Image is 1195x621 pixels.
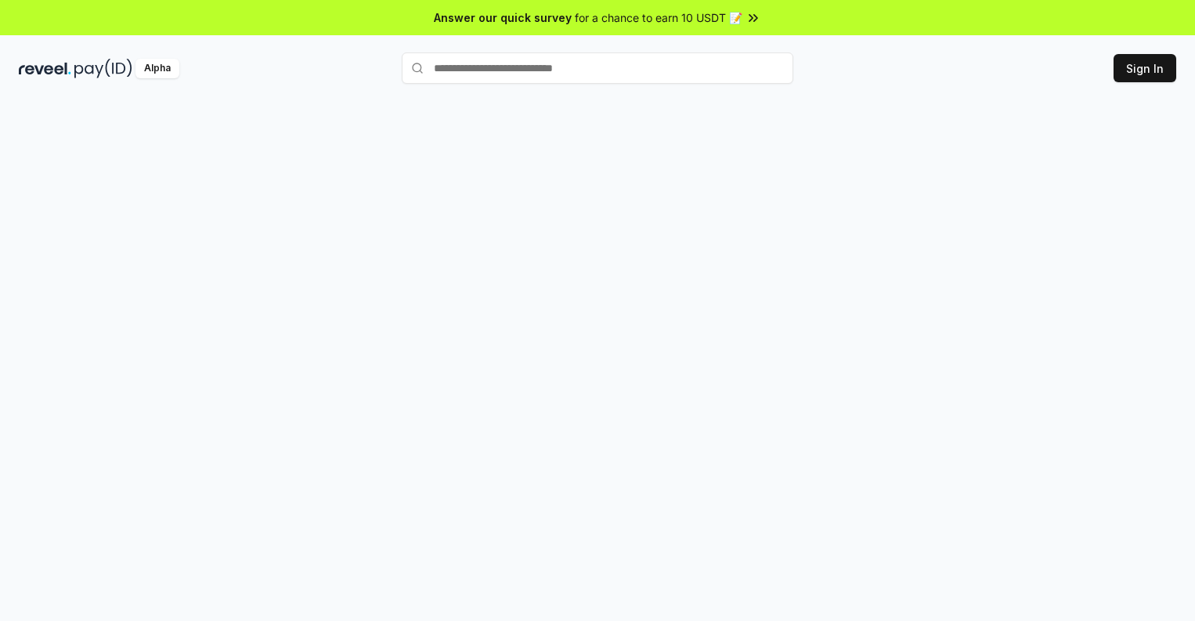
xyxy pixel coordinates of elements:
[434,9,572,26] span: Answer our quick survey
[1114,54,1176,82] button: Sign In
[74,59,132,78] img: pay_id
[19,59,71,78] img: reveel_dark
[135,59,179,78] div: Alpha
[575,9,742,26] span: for a chance to earn 10 USDT 📝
